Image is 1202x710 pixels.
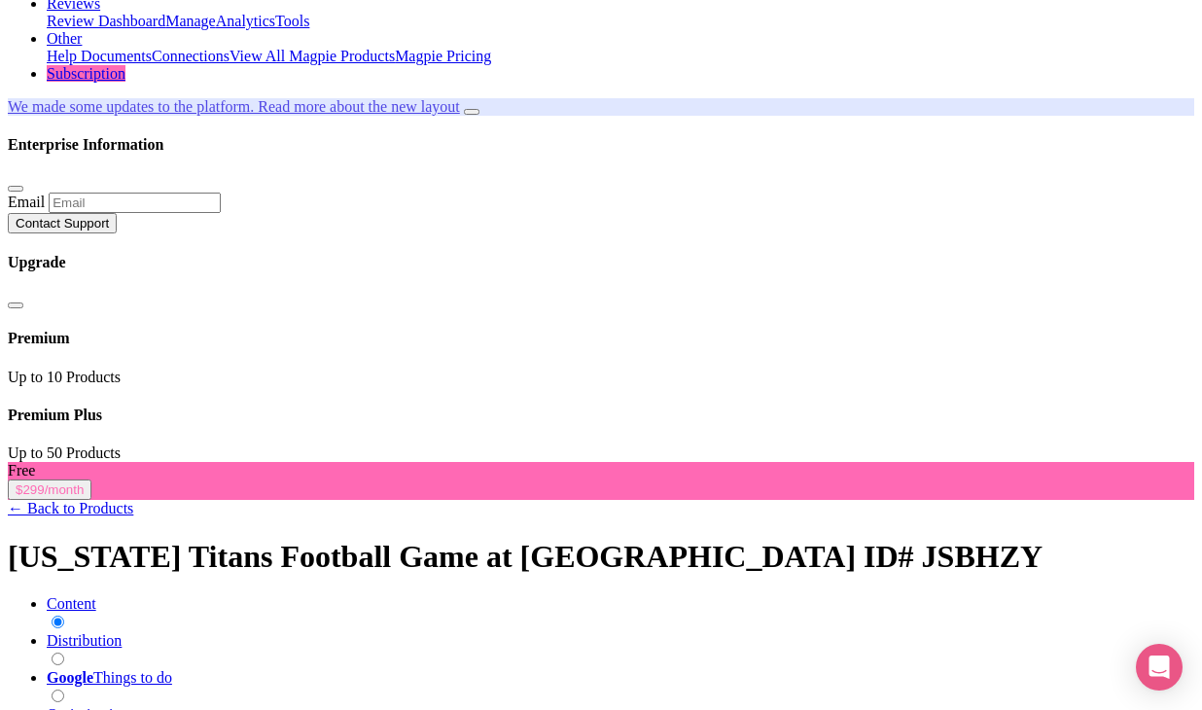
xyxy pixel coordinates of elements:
a: Analytics [216,13,275,29]
strong: Google [47,669,93,686]
a: View All Magpie Products [230,48,395,64]
div: Open Intercom Messenger [1136,644,1183,691]
a: Content [47,595,96,612]
h4: Enterprise Information [8,136,1194,154]
label: Email [8,194,45,210]
span: [US_STATE] Titans Football Game at [GEOGRAPHIC_DATA] [8,539,856,574]
a: Subscription [47,65,125,82]
a: Connections [152,48,230,64]
a: GoogleThings to do [47,669,172,686]
a: Magpie Pricing [395,48,491,64]
a: Distribution [47,632,122,649]
a: Tools [275,13,309,29]
h4: Upgrade [8,254,1194,271]
h4: Premium Plus [8,407,1194,424]
button: Close announcement [464,109,479,115]
a: Review Dashboard [47,13,165,29]
input: Email [49,193,221,213]
a: Manage [165,13,216,29]
button: Close [8,302,23,308]
div: Up to 10 Products [8,369,1194,386]
a: Other [47,30,82,47]
div: Up to 50 Products [8,444,1194,462]
a: We made some updates to the platform. Read more about the new layout [8,98,460,115]
button: Contact Support [8,213,117,233]
a: ← Back to Products [8,500,133,516]
div: Free [8,462,1194,479]
span: ID# JSBHZY [864,539,1043,574]
h4: Premium [8,330,1194,347]
button: Close [8,186,23,192]
button: $299/month [8,479,91,500]
a: Help Documents [47,48,152,64]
